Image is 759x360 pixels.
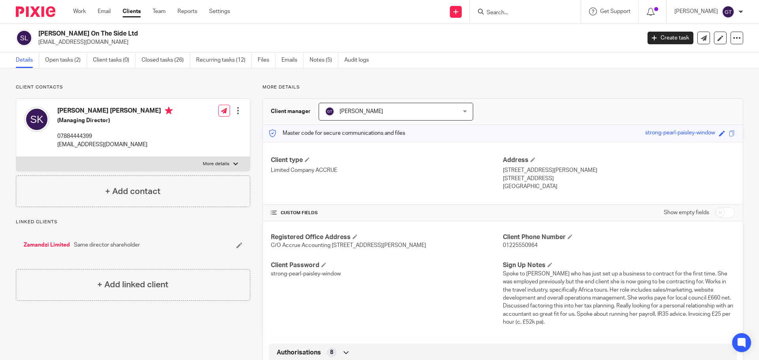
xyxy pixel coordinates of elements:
span: Get Support [600,9,631,14]
a: Email [98,8,111,15]
img: svg%3E [24,107,49,132]
h3: Client manager [271,107,311,115]
img: Pixie [16,6,55,17]
span: [PERSON_NAME] [340,109,383,114]
i: Primary [165,107,173,115]
a: Closed tasks (26) [142,53,190,68]
a: Work [73,8,86,15]
p: [EMAIL_ADDRESS][DOMAIN_NAME] [38,38,636,46]
a: Files [258,53,276,68]
p: 07884444399 [57,132,173,140]
p: Master code for secure communications and files [269,129,405,137]
input: Search [486,9,557,17]
h5: (Managing Director) [57,117,173,124]
h4: [PERSON_NAME] [PERSON_NAME] [57,107,173,117]
a: Reports [177,8,197,15]
span: Same director shareholder [74,241,140,249]
p: Limited Company ACCRUE [271,166,503,174]
p: More details [262,84,743,90]
p: More details [203,161,229,167]
p: [EMAIL_ADDRESS][DOMAIN_NAME] [57,141,173,149]
h2: [PERSON_NAME] On The Side Ltd [38,30,516,38]
img: svg%3E [16,30,32,46]
a: Settings [209,8,230,15]
a: Open tasks (2) [45,53,87,68]
span: strong-pearl-paisley-window [271,271,341,277]
a: Create task [648,32,693,44]
a: Notes (5) [310,53,338,68]
p: [GEOGRAPHIC_DATA] [503,183,735,190]
p: [PERSON_NAME] [674,8,718,15]
h4: + Add linked client [97,279,168,291]
p: Client contacts [16,84,250,90]
h4: CUSTOM FIELDS [271,210,503,216]
h4: Address [503,156,735,164]
a: Emails [281,53,304,68]
span: 8 [330,349,333,356]
h4: + Add contact [105,185,160,198]
p: [STREET_ADDRESS] [503,175,735,183]
a: Team [153,8,166,15]
h4: Client Phone Number [503,233,735,241]
a: Client tasks (0) [93,53,136,68]
span: C/O Accrue Accounting [STREET_ADDRESS][PERSON_NAME] [271,243,426,248]
a: Clients [123,8,141,15]
span: Authorisations [277,349,321,357]
a: Recurring tasks (12) [196,53,252,68]
h4: Sign Up Notes [503,261,735,270]
label: Show empty fields [664,209,709,217]
a: Audit logs [344,53,375,68]
a: Zamandzi Limited [24,241,70,249]
span: Spoke to [PERSON_NAME] who has just set up a business to contract for the first time. She was emp... [503,271,733,325]
p: Linked clients [16,219,250,225]
a: Details [16,53,39,68]
span: 01225550964 [503,243,538,248]
h4: Client type [271,156,503,164]
h4: Registered Office Address [271,233,503,241]
img: svg%3E [325,107,334,116]
div: strong-pearl-paisley-window [645,129,715,138]
img: svg%3E [722,6,734,18]
p: [STREET_ADDRESS][PERSON_NAME] [503,166,735,174]
h4: Client Password [271,261,503,270]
